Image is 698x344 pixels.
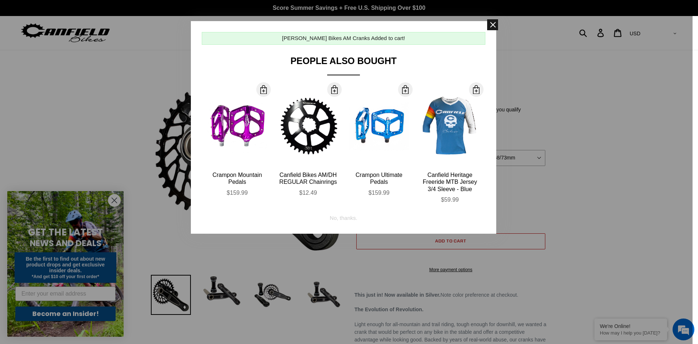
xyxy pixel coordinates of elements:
[420,171,480,193] div: Canfield Heritage Freeride MTB Jersey 3/4 Sleeve - Blue
[420,96,480,156] img: Canfield-Hertiage-Jersey-Blue-Front_large.jpg
[42,92,100,165] span: We're online!
[227,190,248,196] span: $159.99
[202,56,485,75] div: People Also Bought
[8,40,19,51] div: Navigation go back
[441,197,459,203] span: $59.99
[299,190,317,196] span: $12.49
[330,209,357,222] div: No, thanks.
[349,96,409,156] img: Canfield-Crampon-Ultimate-Blue_large.jpg
[49,41,133,50] div: Chat with us now
[282,34,405,43] div: [PERSON_NAME] Bikes AM Cranks Added to cart!
[349,171,409,185] div: Crampon Ultimate Pedals
[207,96,267,156] img: Canfield-Crampon-Mountain-Purple-Shopify_large.jpg
[4,199,139,224] textarea: Type your message and hit 'Enter'
[278,171,338,185] div: Canfield Bikes AM/DH REGULAR Chainrings
[278,96,338,156] img: 38T_Ring_Back_large.png
[207,171,267,185] div: Crampon Mountain Pedals
[119,4,137,21] div: Minimize live chat window
[23,36,41,55] img: d_696896380_company_1647369064580_696896380
[369,190,390,196] span: $159.99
